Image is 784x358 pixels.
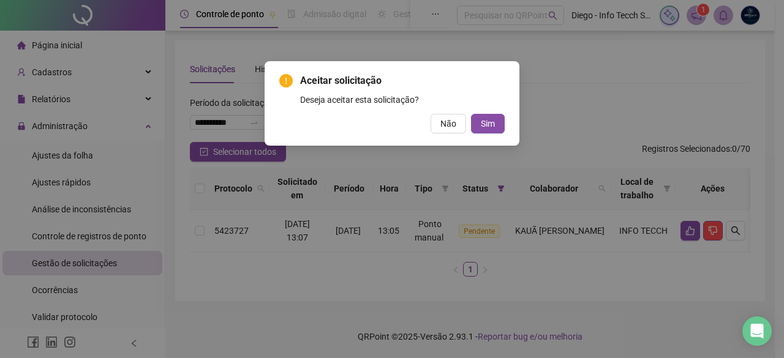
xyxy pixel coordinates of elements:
[481,117,495,130] span: Sim
[279,74,293,88] span: exclamation-circle
[431,114,466,133] button: Não
[471,114,505,133] button: Sim
[300,73,505,88] span: Aceitar solicitação
[300,93,505,106] div: Deseja aceitar esta solicitação?
[440,117,456,130] span: Não
[742,316,772,346] div: Open Intercom Messenger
